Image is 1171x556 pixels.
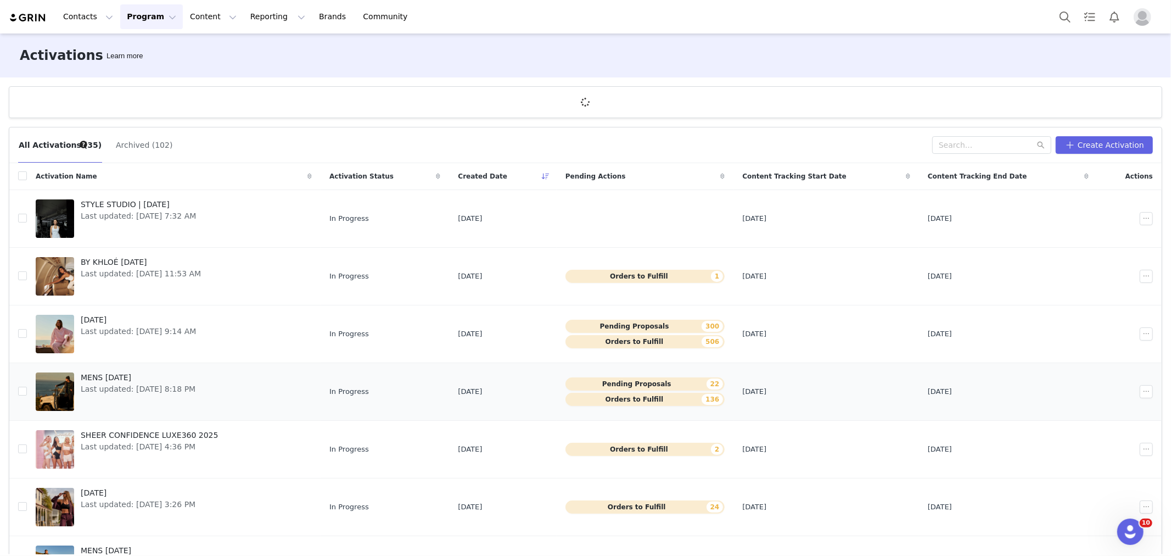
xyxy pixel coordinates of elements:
span: [DATE] [742,329,766,340]
i: icon: search [1037,141,1045,149]
button: Notifications [1102,4,1127,29]
span: [DATE] [458,444,482,455]
span: [DATE] [742,386,766,397]
span: [DATE] [742,213,766,224]
span: [DATE] [81,487,195,499]
span: 10 [1140,519,1152,527]
a: STYLE STUDIO | [DATE]Last updated: [DATE] 7:32 AM [36,197,312,241]
span: [DATE] [458,502,482,513]
span: SHEER CONFIDENCE LUXE360 2025 [81,430,218,441]
span: BY KHLOÉ [DATE] [81,257,201,268]
span: Activation Status [329,171,394,181]
button: Content [183,4,243,29]
div: Tooltip anchor [79,140,88,149]
span: In Progress [329,502,369,513]
img: grin logo [9,13,47,23]
span: [DATE] [928,271,952,282]
div: Actions [1097,165,1162,188]
span: In Progress [329,213,369,224]
button: Create Activation [1056,136,1153,154]
span: [DATE] [928,213,952,224]
span: Content Tracking Start Date [742,171,847,181]
a: [DATE]Last updated: [DATE] 9:14 AM [36,312,312,356]
span: Activation Name [36,171,97,181]
button: Orders to Fulfill136 [565,393,725,406]
span: Pending Actions [565,171,626,181]
div: Tooltip anchor [104,51,145,62]
span: In Progress [329,329,369,340]
span: [DATE] [928,502,952,513]
button: Archived (102) [115,136,173,154]
span: STYLE STUDIO | [DATE] [81,199,196,210]
iframe: Intercom live chat [1117,519,1144,545]
span: [DATE] [928,386,952,397]
span: Last updated: [DATE] 11:53 AM [81,268,201,280]
span: [DATE] [458,329,482,340]
button: Pending Proposals300 [565,320,725,333]
span: [DATE] [742,502,766,513]
button: Orders to Fulfill24 [565,501,725,514]
span: [DATE] [928,444,952,455]
a: MENS [DATE]Last updated: [DATE] 8:18 PM [36,370,312,414]
button: Profile [1127,8,1162,26]
span: Last updated: [DATE] 3:26 PM [81,499,195,510]
a: SHEER CONFIDENCE LUXE360 2025Last updated: [DATE] 4:36 PM [36,427,312,471]
button: Reporting [244,4,312,29]
span: [DATE] [458,213,482,224]
span: In Progress [329,271,369,282]
span: Last updated: [DATE] 9:14 AM [81,326,196,337]
a: BY KHLOÉ [DATE]Last updated: [DATE] 11:53 AM [36,254,312,298]
span: In Progress [329,444,369,455]
span: [DATE] [742,271,766,282]
h3: Activations [20,46,103,65]
button: Contacts [57,4,120,29]
img: placeholder-profile.jpg [1134,8,1151,26]
span: [DATE] [458,386,482,397]
button: Search [1053,4,1077,29]
span: Last updated: [DATE] 4:36 PM [81,441,218,453]
a: [DATE]Last updated: [DATE] 3:26 PM [36,485,312,529]
span: Created Date [458,171,507,181]
button: Program [120,4,183,29]
button: Pending Proposals22 [565,377,725,391]
span: [DATE] [928,329,952,340]
a: Tasks [1078,4,1102,29]
span: [DATE] [458,271,482,282]
button: Orders to Fulfill506 [565,335,725,348]
span: Last updated: [DATE] 7:32 AM [81,210,196,222]
button: Orders to Fulfill2 [565,443,725,456]
span: In Progress [329,386,369,397]
input: Search... [932,136,1051,154]
button: All Activations (35) [18,136,102,154]
span: MENS [DATE] [81,372,195,383]
a: Brands [312,4,356,29]
button: Orders to Fulfill1 [565,270,725,283]
span: Content Tracking End Date [928,171,1027,181]
span: Last updated: [DATE] 8:18 PM [81,383,195,395]
span: [DATE] [742,444,766,455]
span: [DATE] [81,314,196,326]
a: Community [356,4,419,29]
